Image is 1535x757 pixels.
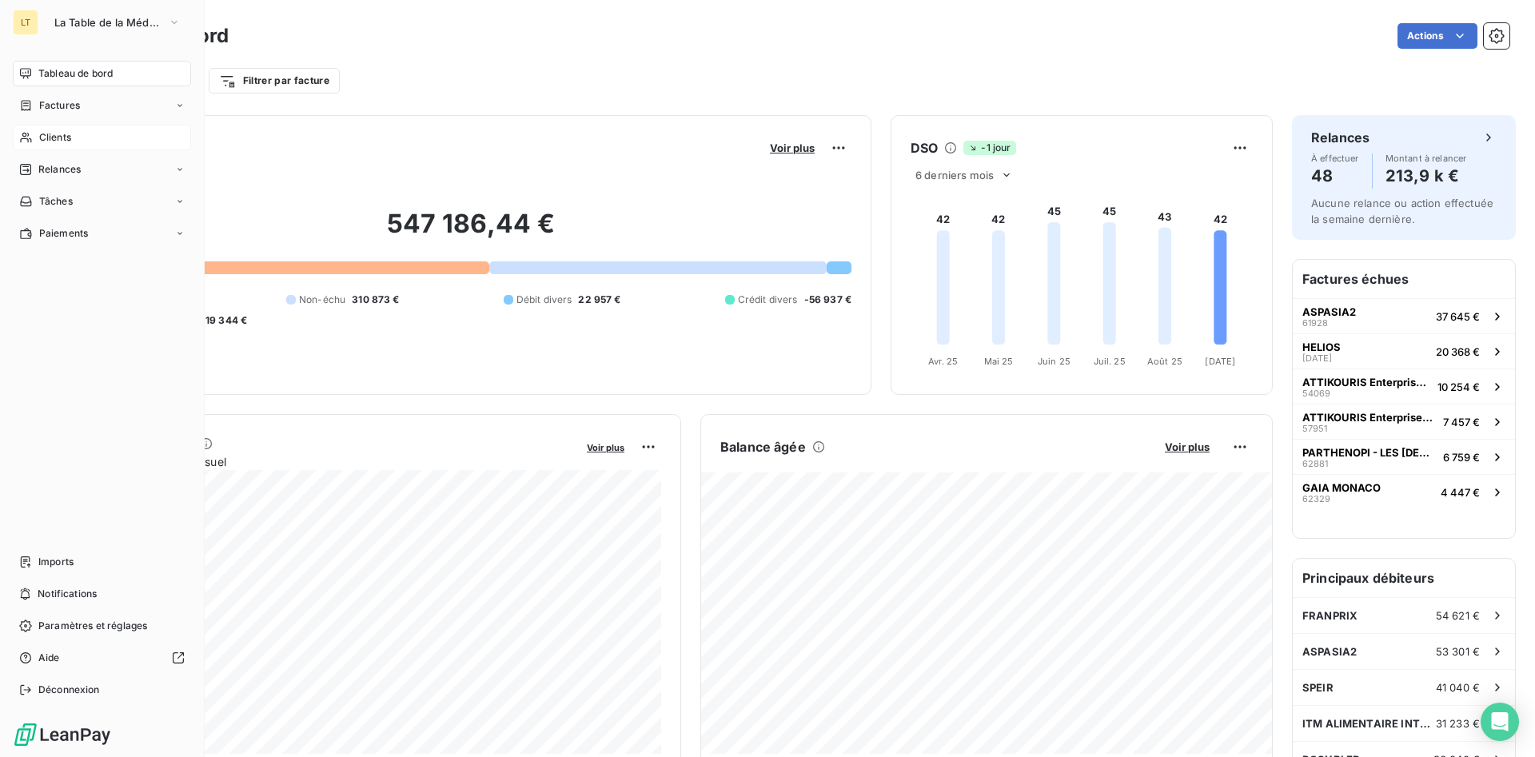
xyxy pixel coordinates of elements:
tspan: [DATE] [1205,356,1235,367]
span: 6 759 € [1443,451,1480,464]
span: Relances [38,162,81,177]
span: [DATE] [1302,353,1332,363]
span: À effectuer [1311,153,1359,163]
h6: Relances [1311,128,1370,147]
span: 62329 [1302,494,1330,504]
span: ATTIKOURIS Enterprises Ltd [1302,376,1431,388]
span: Clients [39,130,71,145]
span: Crédit divers [738,293,798,307]
h2: 547 186,44 € [90,208,851,256]
button: Voir plus [765,141,819,155]
span: Aide [38,651,60,665]
button: ATTIKOURIS Enterprises Ltd579517 457 € [1293,404,1515,439]
span: 54 621 € [1436,609,1480,622]
span: Paiements [39,226,88,241]
span: 6 derniers mois [915,169,994,181]
span: -1 jour [963,141,1015,155]
span: Tâches [39,194,73,209]
tspan: Juil. 25 [1094,356,1126,367]
span: SPEIR [1302,681,1334,694]
a: Aide [13,645,191,671]
span: Notifications [38,587,97,601]
span: Aucune relance ou action effectuée la semaine dernière. [1311,197,1493,225]
span: FRANPRIX [1302,609,1358,622]
h6: DSO [911,138,938,157]
button: HELIOS[DATE]20 368 € [1293,333,1515,369]
button: ASPASIA26192837 645 € [1293,298,1515,333]
h4: 213,9 k € [1385,163,1467,189]
span: Débit divers [516,293,572,307]
span: 54069 [1302,388,1330,398]
button: Filtrer par facture [209,68,340,94]
tspan: Mai 25 [984,356,1014,367]
button: ATTIKOURIS Enterprises Ltd5406910 254 € [1293,369,1515,404]
tspan: Août 25 [1147,356,1182,367]
span: 22 957 € [578,293,620,307]
span: 53 301 € [1436,645,1480,658]
h6: Factures échues [1293,260,1515,298]
span: HELIOS [1302,341,1341,353]
span: Voir plus [770,141,815,154]
span: Non-échu [299,293,345,307]
span: 61928 [1302,318,1328,328]
h4: 48 [1311,163,1359,189]
span: 7 457 € [1443,416,1480,428]
button: Voir plus [582,440,629,454]
span: ASPASIA2 [1302,305,1356,318]
span: Imports [38,555,74,569]
span: 37 645 € [1436,310,1480,323]
span: Déconnexion [38,683,100,697]
span: Montant à relancer [1385,153,1467,163]
div: Open Intercom Messenger [1481,703,1519,741]
span: Voir plus [587,442,624,453]
span: ASPASIA2 [1302,645,1357,658]
button: Actions [1397,23,1477,49]
span: GAIA MONACO [1302,481,1381,494]
span: Chiffre d'affaires mensuel [90,453,576,470]
span: ITM ALIMENTAIRE INTERNATIONAL [1302,717,1436,730]
span: Tableau de bord [38,66,113,81]
button: PARTHENOPI - LES [DEMOGRAPHIC_DATA]628816 759 € [1293,439,1515,474]
img: Logo LeanPay [13,722,112,747]
span: 41 040 € [1436,681,1480,694]
span: Paramètres et réglages [38,619,147,633]
span: 10 254 € [1437,380,1480,393]
span: 57951 [1302,424,1327,433]
span: PARTHENOPI - LES [DEMOGRAPHIC_DATA] [1302,446,1437,459]
button: GAIA MONACO623294 447 € [1293,474,1515,509]
span: 20 368 € [1436,345,1480,358]
span: 310 873 € [352,293,399,307]
span: La Table de la Méditerranée [54,16,161,29]
span: ATTIKOURIS Enterprises Ltd [1302,411,1437,424]
div: LT [13,10,38,35]
span: Voir plus [1165,440,1210,453]
span: Factures [39,98,80,113]
tspan: Avr. 25 [928,356,958,367]
h6: Principaux débiteurs [1293,559,1515,597]
span: -19 344 € [201,313,247,328]
span: 31 233 € [1436,717,1480,730]
h6: Balance âgée [720,437,806,456]
span: 4 447 € [1441,486,1480,499]
button: Voir plus [1160,440,1214,454]
span: 62881 [1302,459,1328,468]
span: -56 937 € [804,293,851,307]
tspan: Juin 25 [1038,356,1071,367]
